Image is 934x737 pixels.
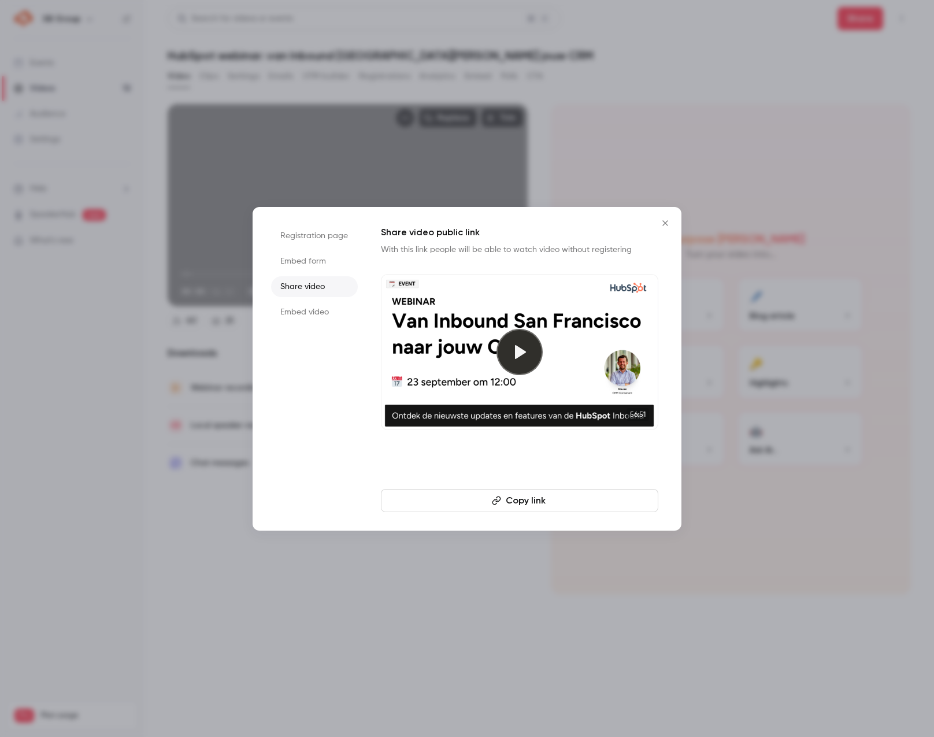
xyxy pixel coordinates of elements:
li: Embed form [271,251,358,272]
p: With this link people will be able to watch video without registering [381,244,658,255]
li: Share video [271,276,358,297]
li: Registration page [271,225,358,246]
a: 56:51 [381,274,658,430]
li: Embed video [271,302,358,323]
h1: Share video public link [381,225,658,239]
button: Copy link [381,489,658,512]
span: 56:51 [627,408,649,421]
button: Close [654,212,677,235]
